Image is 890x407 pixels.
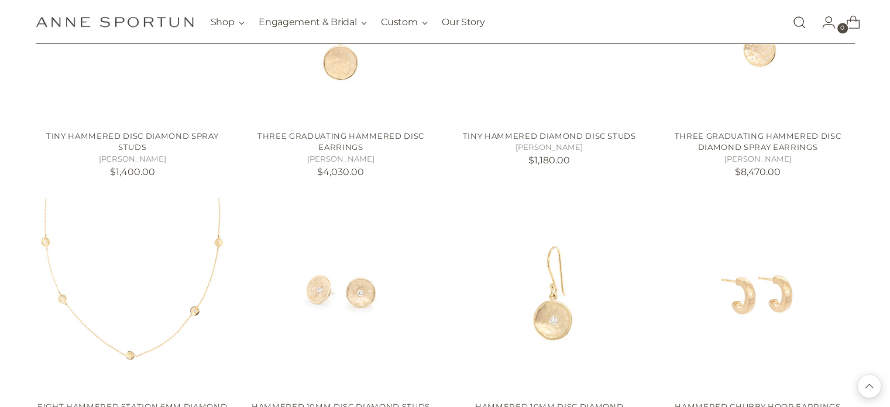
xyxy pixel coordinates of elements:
a: Anne Sportun Fine Jewellery [36,16,194,28]
button: Shop [211,9,245,35]
button: Back to top [858,375,881,398]
a: Three Graduating Hammered Disc Diamond Spray Earrings [675,131,841,152]
a: Tiny Hammered Diamond Disc Studs [463,131,636,141]
button: Engagement & Bridal [259,9,367,35]
a: Hammered Chubby Hoop Earrings [661,198,854,392]
a: Open cart modal [837,11,860,34]
h5: [PERSON_NAME] [661,153,854,165]
button: Custom [381,9,428,35]
a: Three Graduating Hammered Disc Earrings [257,131,424,152]
a: Open search modal [788,11,811,34]
h5: [PERSON_NAME] [244,153,438,165]
span: $8,470.00 [735,166,781,177]
a: Go to the account page [812,11,836,34]
a: Eight Hammered Station 6mm Diamond Disc Necklace [36,198,229,392]
a: Our Story [442,9,484,35]
span: $1,180.00 [528,155,570,166]
h5: [PERSON_NAME] [452,142,646,153]
span: $4,030.00 [317,166,364,177]
span: $1,400.00 [110,166,155,177]
a: Hammered 10mm Disc Diamond Studs [244,198,438,392]
a: Tiny Hammered Disc Diamond Spray Studs [46,131,218,152]
span: 0 [837,23,848,33]
h5: [PERSON_NAME] [36,153,229,165]
a: Hammered 10mm Disc Diamond Earrings [452,198,646,392]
